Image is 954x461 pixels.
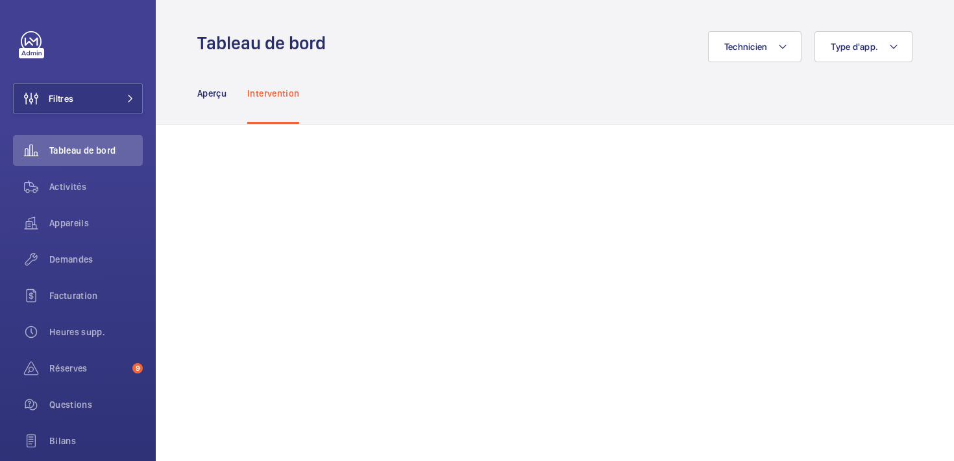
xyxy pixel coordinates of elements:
span: Facturation [49,289,143,302]
span: Réserves [49,362,127,375]
span: Tableau de bord [49,144,143,157]
span: Questions [49,398,143,411]
span: Type d'app. [831,41,878,52]
h1: Tableau de bord [197,31,334,55]
button: Type d'app. [814,31,912,62]
span: Heures supp. [49,325,143,338]
span: 9 [132,363,143,373]
span: Filtres [49,92,73,105]
span: Bilans [49,434,143,447]
span: Appareils [49,217,143,230]
span: Demandes [49,253,143,266]
span: Activités [49,180,143,193]
span: Technicien [724,41,768,52]
button: Filtres [13,83,143,114]
p: Intervention [247,87,299,100]
button: Technicien [708,31,802,62]
p: Aperçu [197,87,226,100]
